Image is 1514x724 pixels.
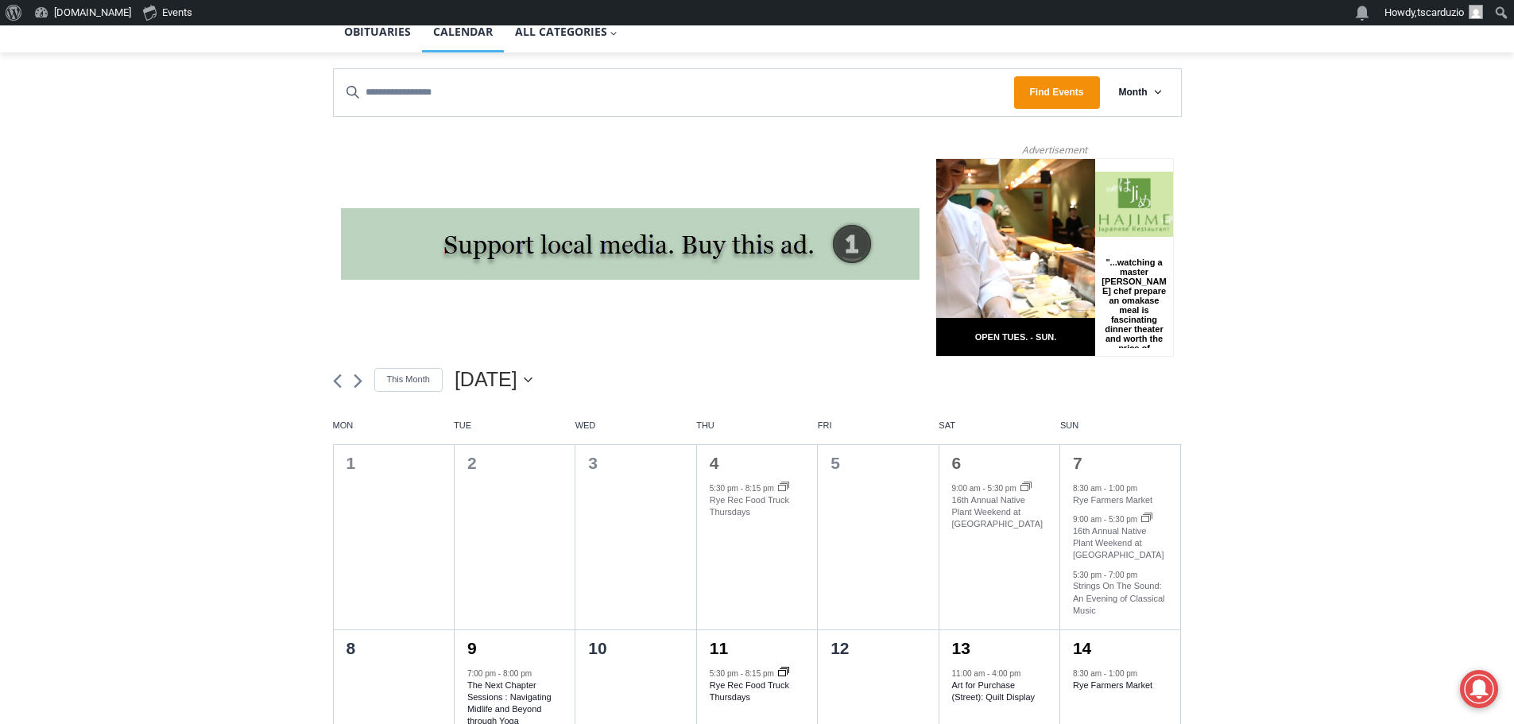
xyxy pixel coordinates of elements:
span: - [741,669,743,678]
time: 1 [347,454,356,472]
a: Rye Farmers Market [1073,495,1152,505]
time: 11:00 am [952,669,985,678]
time: 8:30 am [1073,484,1102,493]
a: Open Tues. - Sun. [PHONE_NUMBER] [1,160,160,198]
span: - [1104,669,1106,678]
span: Sat [939,420,1060,432]
a: Intern @ [DOMAIN_NAME] [382,154,770,198]
time: 5:30 pm [710,484,738,493]
time: 8:15 pm [745,484,774,493]
a: Calendar [422,12,504,52]
time: 5:30 pm [1073,570,1102,579]
span: - [987,669,989,678]
a: Art for Purchase (Street): Quilt Display [952,680,1036,703]
a: 11 [710,639,728,657]
div: Sunday [1060,420,1182,444]
time: 5 [831,454,840,472]
a: Rye Rec Food Truck Thursdays [710,495,789,517]
a: 14 [1073,639,1091,657]
span: - [982,484,985,493]
span: - [498,669,501,678]
time: 8:00 pm [503,669,532,678]
a: 7 [1073,454,1082,472]
a: 16th Annual Native Plant Weekend at [GEOGRAPHIC_DATA] [952,495,1044,529]
div: Wednesday [575,420,697,444]
a: Next month [354,374,362,389]
span: - [1104,570,1106,579]
span: Advertisement [1006,142,1103,157]
span: tscarduzio [1417,6,1464,18]
time: 1:00 pm [1109,669,1137,678]
time: 8:30 am [1073,669,1102,678]
div: Friday [818,420,939,444]
div: Monday [333,420,455,444]
a: 9 [467,639,477,657]
time: 12 [831,639,849,657]
button: Find Events [1014,76,1100,109]
button: Month [1100,69,1181,116]
span: - [741,484,743,493]
button: Child menu of All Categories [504,12,629,52]
span: Sun [1060,420,1182,432]
a: 13 [952,639,970,657]
time: 8:15 pm [745,669,774,678]
span: Wed [575,420,697,432]
a: Previous month [333,374,342,389]
span: Intern @ [DOMAIN_NAME] [416,158,737,194]
span: Thu [696,420,818,432]
img: support local media, buy this ad [341,208,920,280]
time: 7:00 pm [1109,570,1137,579]
a: Strings On The Sound: An Evening of Classical Music [1073,581,1165,615]
button: Click to toggle datepicker [455,366,532,394]
div: Saturday [939,420,1060,444]
div: Tuesday [454,420,575,444]
time: 5:30 pm [1109,515,1137,524]
time: 9:00 am [952,484,981,493]
time: 9:00 am [1073,515,1102,524]
time: 7:00 pm [467,669,496,678]
time: 5:30 pm [988,484,1016,493]
a: Rye Rec Food Truck Thursdays [710,680,789,703]
a: 6 [952,454,962,472]
a: Rye Farmers Market [1073,680,1152,691]
time: 2 [467,454,477,472]
time: 8 [347,639,356,657]
a: Click to select the current month [374,368,443,391]
span: Open Tues. - Sun. [PHONE_NUMBER] [5,164,156,224]
div: "...watching a master [PERSON_NAME] chef prepare an omakase meal is fascinating dinner theater an... [164,99,234,190]
div: "At the 10am stand-up meeting, each intern gets a chance to take [PERSON_NAME] and the other inte... [401,1,751,154]
input: Enter Keyword. Search for events by Keyword. [334,69,1014,116]
time: 4:00 pm [992,669,1020,678]
span: Fri [818,420,939,432]
span: Month [1119,85,1148,100]
time: 10 [588,639,606,657]
span: - [1104,515,1106,524]
span: Mon [333,420,455,432]
div: Thursday [696,420,818,444]
span: [DATE] [455,366,517,394]
span: Tue [454,420,575,432]
span: - [1104,484,1106,493]
time: 1:00 pm [1109,484,1137,493]
time: 5:30 pm [710,669,738,678]
a: 16th Annual Native Plant Weekend at [GEOGRAPHIC_DATA] [1073,526,1164,560]
time: 3 [588,454,598,472]
a: Obituaries [333,12,422,52]
a: 4 [710,454,719,472]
